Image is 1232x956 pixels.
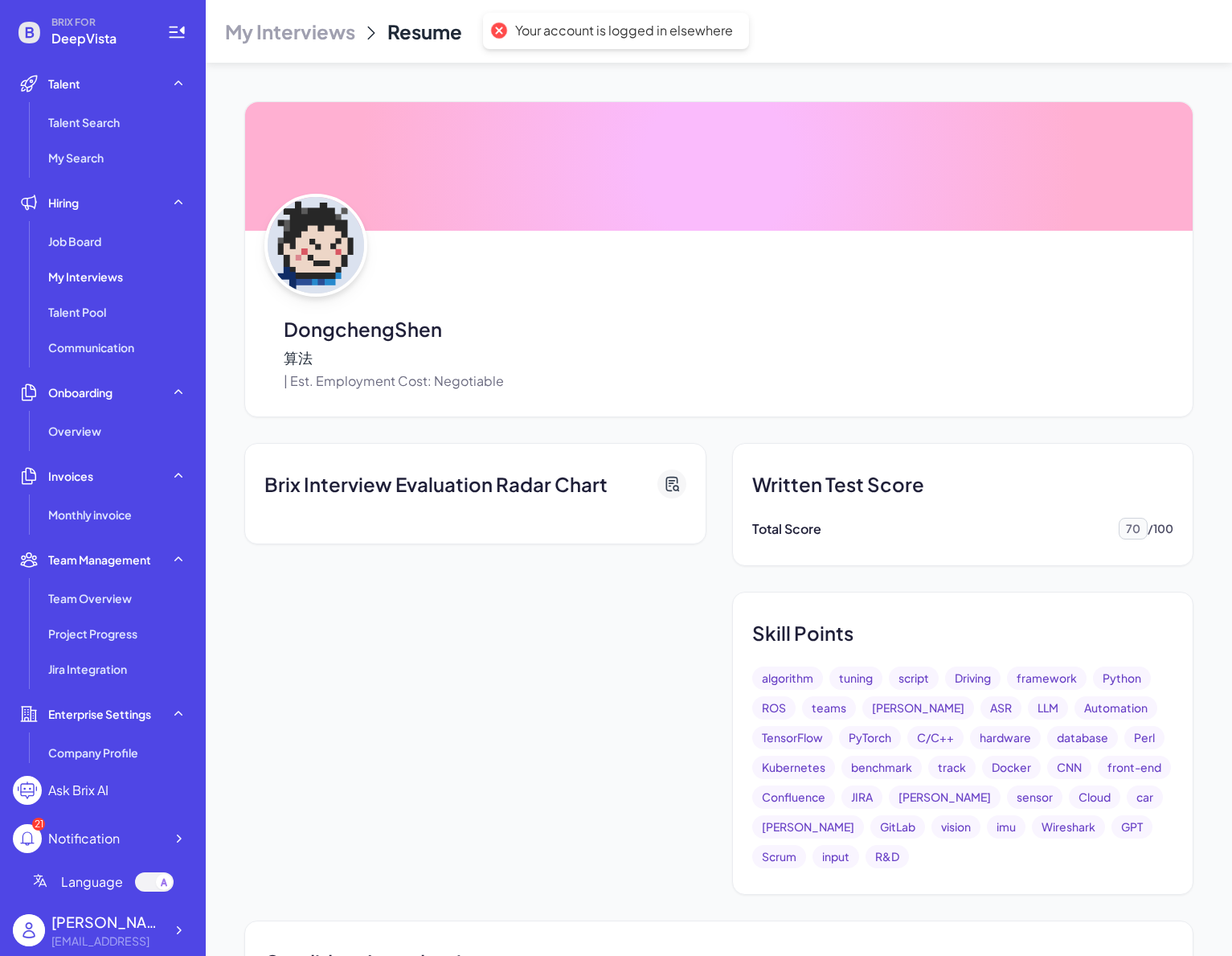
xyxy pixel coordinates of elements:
p: [PERSON_NAME] [898,789,991,806]
p: Skill Points [752,618,853,647]
span: My Interviews [225,18,355,44]
p: LLM [1038,700,1058,716]
div: Jing Conan Wang [51,911,164,933]
span: Communication [48,339,134,355]
p: 算法 [284,347,504,368]
span: Company Profile [48,745,138,761]
p: ROS [762,700,786,716]
span: Language [61,872,123,892]
p: Confluence [762,789,825,806]
span: Onboarding [48,384,113,400]
p: Automation [1084,700,1148,716]
span: Monthly invoice [48,507,132,523]
p: R&D [875,848,899,865]
p: framework [1017,670,1077,687]
p: Cloud [1079,789,1111,806]
p: teams [812,700,846,716]
p: ASR [990,700,1012,716]
p: CNN [1057,759,1082,776]
span: Talent [48,76,80,92]
p: | Est. Employment Cost: Negotiable [284,371,504,391]
div: Resume [387,18,462,44]
p: Wireshark [1042,819,1095,835]
div: 21 [32,818,45,831]
div: jingconan@deepvista.ai [51,933,164,950]
p: sensor [1017,789,1053,806]
p: Total Score [752,519,821,539]
span: Invoices [48,468,93,484]
p: imu [997,819,1016,835]
span: My Interviews [48,269,123,285]
p: 70 [1126,520,1140,537]
p: DongchengShen [284,314,504,343]
p: PyTorch [849,729,891,746]
p: car [1136,789,1153,806]
p: vision [941,819,971,835]
p: TensorFlow [762,729,823,746]
span: Project Progress [48,626,137,642]
span: Talent Pool [48,304,106,320]
img: 4.png [268,197,364,293]
p: [PERSON_NAME] [872,700,964,716]
span: Team Management [48,552,151,568]
p: [PERSON_NAME] [762,819,854,835]
span: Overview [48,423,101,439]
p: Perl [1134,729,1155,746]
p: hardware [980,729,1031,746]
div: Notification [48,829,120,848]
p: GitLab [880,819,915,835]
span: Enterprise Settings [48,706,151,722]
p: JIRA [851,789,873,806]
span: Jira Integration [48,661,127,677]
p: Brix Interview Evaluation Radar Chart [264,470,608,499]
p: Driving [955,670,991,687]
p: algorithm [762,670,813,687]
p: benchmark [851,759,912,776]
span: Team Overview [48,590,132,606]
p: / 100 [1148,520,1173,537]
p: script [898,670,929,687]
span: BRIX FOR [51,16,148,29]
span: DeepVista [51,29,148,48]
span: Hiring [48,195,79,211]
p: tuning [839,670,873,687]
p: input [822,848,849,865]
div: Ask Brix AI [48,781,108,800]
p: GPT [1121,819,1143,835]
p: Scrum [762,848,796,865]
p: Python [1103,670,1141,687]
p: C/C++ [917,729,954,746]
p: Written Test Score [752,470,924,499]
p: front-end [1107,759,1161,776]
p: track [938,759,966,776]
span: Job Board [48,233,101,249]
p: Kubernetes [762,759,825,776]
p: database [1057,729,1108,746]
span: Talent Search [48,114,120,130]
div: Your account is logged in elsewhere [515,23,733,39]
span: My Search [48,150,104,166]
img: user_logo.png [13,914,45,946]
p: Docker [992,759,1031,776]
